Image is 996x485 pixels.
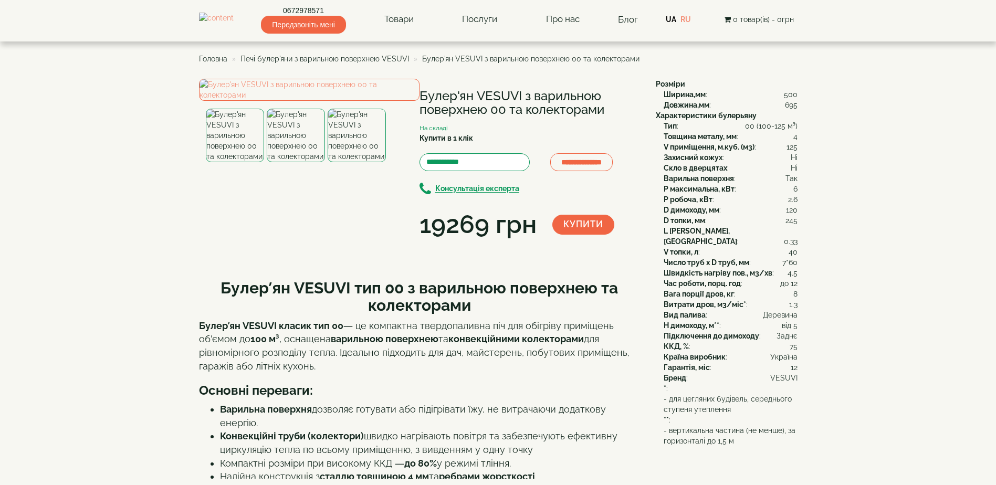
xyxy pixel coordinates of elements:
b: Країна виробник [664,353,726,361]
b: Захисний кожух [664,153,722,162]
span: 2.6 [788,194,798,205]
div: : [664,278,798,289]
b: Булер’ян VESUVI тип 00 з варильною поверхнею та колекторами [221,279,618,314]
span: 4.5 [788,268,798,278]
img: Булер'ян VESUVI з варильною поверхнею 00 та колекторами [328,109,386,162]
span: Ні [791,163,798,173]
div: : [664,184,798,194]
small: На складі [420,124,448,132]
strong: Конвекційні труби (колектори) [220,430,364,441]
b: Число труб x D труб, мм [664,258,749,267]
div: : [664,173,798,184]
span: до 12 [780,278,798,289]
span: - вертикальна частина (не менше), за горизонталі до 1,5 м [664,425,798,446]
button: 0 товар(ів) - 0грн [721,14,797,25]
h1: Булер'ян VESUVI з варильною поверхнею 00 та колекторами [420,89,640,117]
div: : [664,257,798,268]
span: Заднє [777,331,798,341]
span: від 5 [782,320,798,331]
li: Компактні розміри при високому ККД — у режимі тління. [220,457,640,470]
b: L [PERSON_NAME], [GEOGRAPHIC_DATA] [664,227,737,246]
li: швидко нагрівають повітря та забезпечують ефективну циркуляцію тепла по всьому приміщенню, з вивд... [220,429,640,456]
b: Консультація експерта [435,185,519,193]
div: : [664,299,798,310]
div: : [664,331,798,341]
a: Товари [374,7,424,31]
strong: Булер’ян VESUVI класик тип 00 [199,320,343,331]
label: Купити в 1 клік [420,133,473,143]
img: Булер'ян VESUVI з варильною поверхнею 00 та колекторами [206,109,264,162]
b: V приміщення, м.куб. (м3) [664,143,754,151]
b: Довжина,мм [664,101,709,109]
a: UA [666,15,676,24]
b: P робоча, кВт [664,195,712,204]
b: Гарантія, міс [664,363,710,372]
a: Послуги [452,7,508,31]
span: 8 [793,289,798,299]
div: : [664,341,798,352]
span: 0.33 [784,236,798,247]
div: : [664,205,798,215]
b: Бренд [664,374,686,382]
strong: варильною поверхнею [331,333,438,344]
span: 4 [793,131,798,142]
strong: до 80% [404,458,437,469]
div: : [664,310,798,320]
div: : [664,121,798,131]
b: P максимальна, кВт [664,185,735,193]
b: Ширина,мм [664,90,706,99]
span: 75 [790,341,798,352]
li: Надійна конструкція з та . [220,470,640,483]
span: 40 [789,247,798,257]
a: RU [680,15,691,24]
b: V топки, л [664,248,698,256]
b: H димоходу, м** [664,321,719,330]
strong: конвекційними колекторами [448,333,584,344]
div: : [664,194,798,205]
div: : [664,373,798,383]
a: Печі булер'яни з варильною поверхнею VESUVI [240,55,409,63]
a: Блог [618,14,638,25]
span: 245 [785,215,798,226]
span: Україна [770,352,798,362]
span: VESUVI [770,373,798,383]
div: : [664,352,798,362]
span: Ні [791,152,798,163]
span: Деревина [763,310,798,320]
strong: сталлю товщиною 4 мм [320,471,429,482]
span: 120 [786,205,798,215]
div: : [664,215,798,226]
strong: ребрами жорсткості [439,471,535,482]
b: Основні переваги: [199,383,313,398]
span: - для цегляних будівель, середнього ступеня утеплення [664,394,798,415]
b: ККД, % [664,342,689,351]
span: 500 [784,89,798,100]
span: 0 товар(ів) - 0грн [733,15,794,24]
div: : [664,247,798,257]
b: Тип [664,122,677,130]
a: Про нас [536,7,590,31]
a: Булер'ян VESUVI з варильною поверхнею 00 та колекторами [199,79,420,101]
div: : [664,100,798,110]
b: Характеристики булерьяну [656,111,757,120]
b: Вага порції дров, кг [664,290,734,298]
b: D топки, мм [664,216,705,225]
span: Булер'ян VESUVI з варильною поверхнею 00 та колекторами [422,55,639,63]
b: Вид палива [664,311,706,319]
span: Так [785,173,798,184]
b: Підключення до димоходу [664,332,759,340]
img: Булер'ян VESUVI з варильною поверхнею 00 та колекторами [267,109,325,162]
div: : [664,289,798,299]
div: : [664,383,798,394]
div: : [664,163,798,173]
strong: 100 м³ [250,333,279,344]
b: Варильна поверхня [664,174,734,183]
b: Розміри [656,80,685,88]
a: 0672978571 [261,5,345,16]
a: Головна [199,55,227,63]
div: : [664,142,798,152]
b: Час роботи, порц. год [664,279,741,288]
img: content [199,13,234,26]
div: : [664,320,798,331]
